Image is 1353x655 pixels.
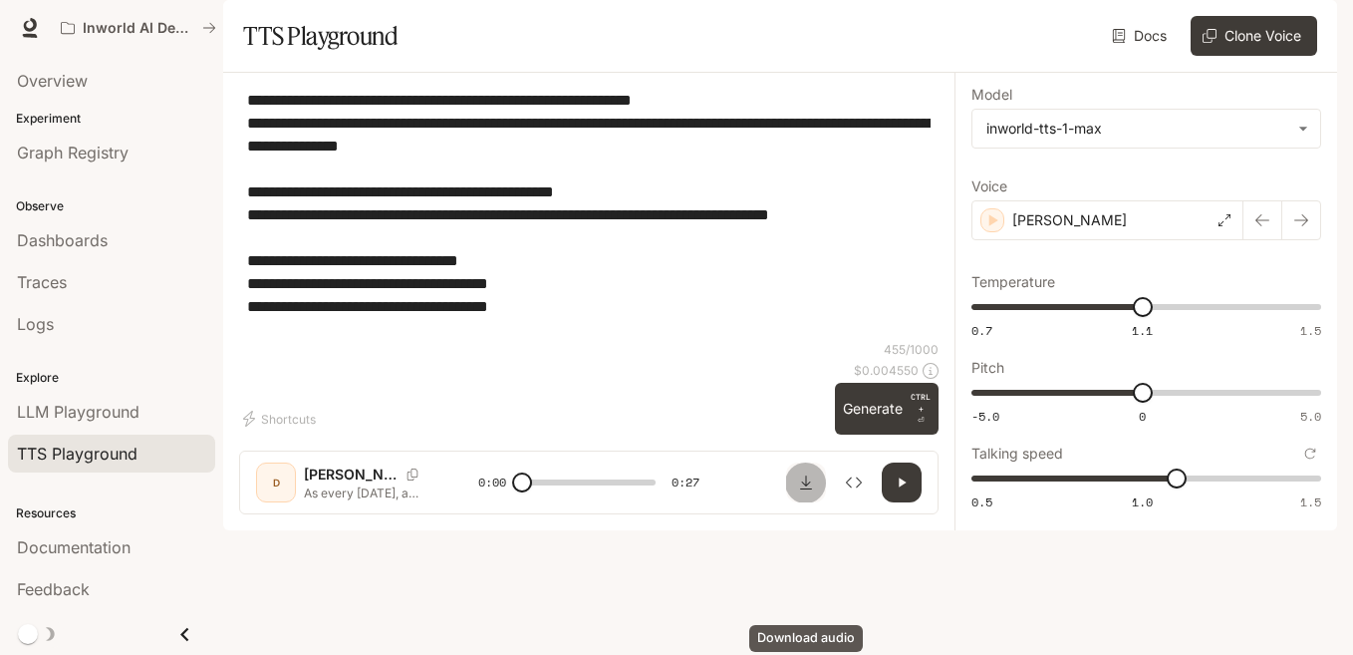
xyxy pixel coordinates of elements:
div: Download audio [749,625,863,652]
span: 1.5 [1300,322,1321,339]
div: inworld-tts-1-max [972,110,1320,148]
a: Docs [1108,16,1175,56]
span: 0 [1139,408,1146,425]
div: D [260,467,292,498]
p: Pitch [971,361,1004,375]
span: 5.0 [1300,408,1321,425]
p: Voice [971,179,1007,193]
span: 1.5 [1300,493,1321,510]
h1: TTS Playground [243,16,398,56]
p: [PERSON_NAME] [304,465,399,485]
span: 0:27 [672,473,699,492]
button: GenerateCTRL +⏎ [835,383,939,435]
p: Temperature [971,275,1055,289]
p: As every [DATE], a carved wooden box arrives from [GEOGRAPHIC_DATA] to [GEOGRAPHIC_DATA]. The box... [304,485,430,501]
button: Inspect [834,463,874,502]
p: Inworld AI Demos [83,20,194,37]
span: 0.5 [971,493,992,510]
p: Model [971,88,1012,102]
button: Copy Voice ID [399,469,426,481]
p: Talking speed [971,447,1063,461]
p: ⏎ [911,391,931,427]
span: 0:00 [478,473,506,492]
button: All workspaces [52,8,225,48]
button: Shortcuts [239,403,324,435]
span: -5.0 [971,408,999,425]
p: CTRL + [911,391,931,415]
span: 0.7 [971,322,992,339]
button: Clone Voice [1191,16,1317,56]
span: 1.1 [1132,322,1153,339]
p: [PERSON_NAME] [1012,210,1127,230]
button: Reset to default [1299,443,1321,465]
button: Download audio [786,463,826,502]
div: inworld-tts-1-max [986,119,1288,139]
span: 1.0 [1132,493,1153,510]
